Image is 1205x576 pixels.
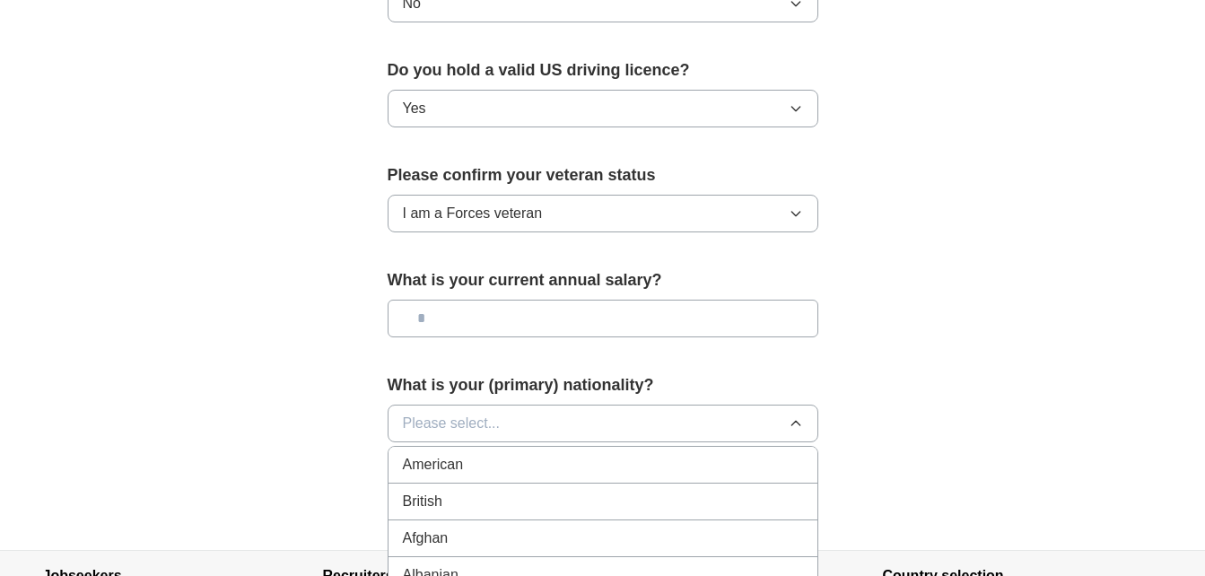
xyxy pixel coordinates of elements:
span: I am a Forces veteran [403,203,543,224]
button: Please select... [388,405,818,442]
label: Do you hold a valid US driving licence? [388,58,818,83]
button: Yes [388,90,818,127]
span: Yes [403,98,426,119]
label: Please confirm your veteran status [388,163,818,188]
span: American [403,454,464,476]
label: What is your (primary) nationality? [388,373,818,397]
label: What is your current annual salary? [388,268,818,292]
span: Please select... [403,413,501,434]
span: Afghan [403,528,449,549]
span: British [403,491,442,512]
button: I am a Forces veteran [388,195,818,232]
